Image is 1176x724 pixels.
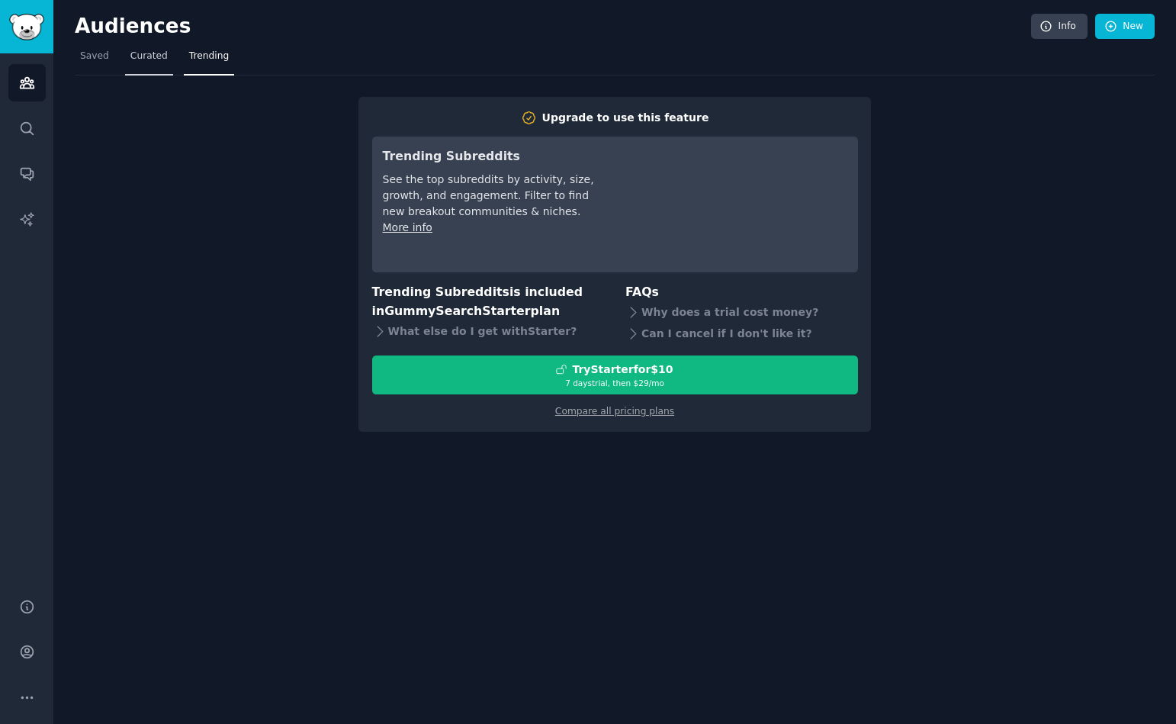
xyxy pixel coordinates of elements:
[542,110,709,126] div: Upgrade to use this feature
[125,44,173,76] a: Curated
[130,50,168,63] span: Curated
[384,304,530,318] span: GummySearch Starter
[373,378,857,388] div: 7 days trial, then $ 29 /mo
[372,320,605,342] div: What else do I get with Starter ?
[9,14,44,40] img: GummySearch logo
[1031,14,1088,40] a: Info
[372,356,858,394] button: TryStarterfor$107 daystrial, then $29/mo
[184,44,234,76] a: Trending
[75,44,114,76] a: Saved
[189,50,229,63] span: Trending
[625,283,858,302] h3: FAQs
[572,362,673,378] div: Try Starter for $10
[625,302,858,323] div: Why does a trial cost money?
[619,147,847,262] iframe: YouTube video player
[372,283,605,320] h3: Trending Subreddits is included in plan
[625,323,858,345] div: Can I cancel if I don't like it?
[75,14,1031,39] h2: Audiences
[555,406,674,417] a: Compare all pricing plans
[80,50,109,63] span: Saved
[1095,14,1155,40] a: New
[383,172,597,220] div: See the top subreddits by activity, size, growth, and engagement. Filter to find new breakout com...
[383,221,432,233] a: More info
[383,147,597,166] h3: Trending Subreddits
